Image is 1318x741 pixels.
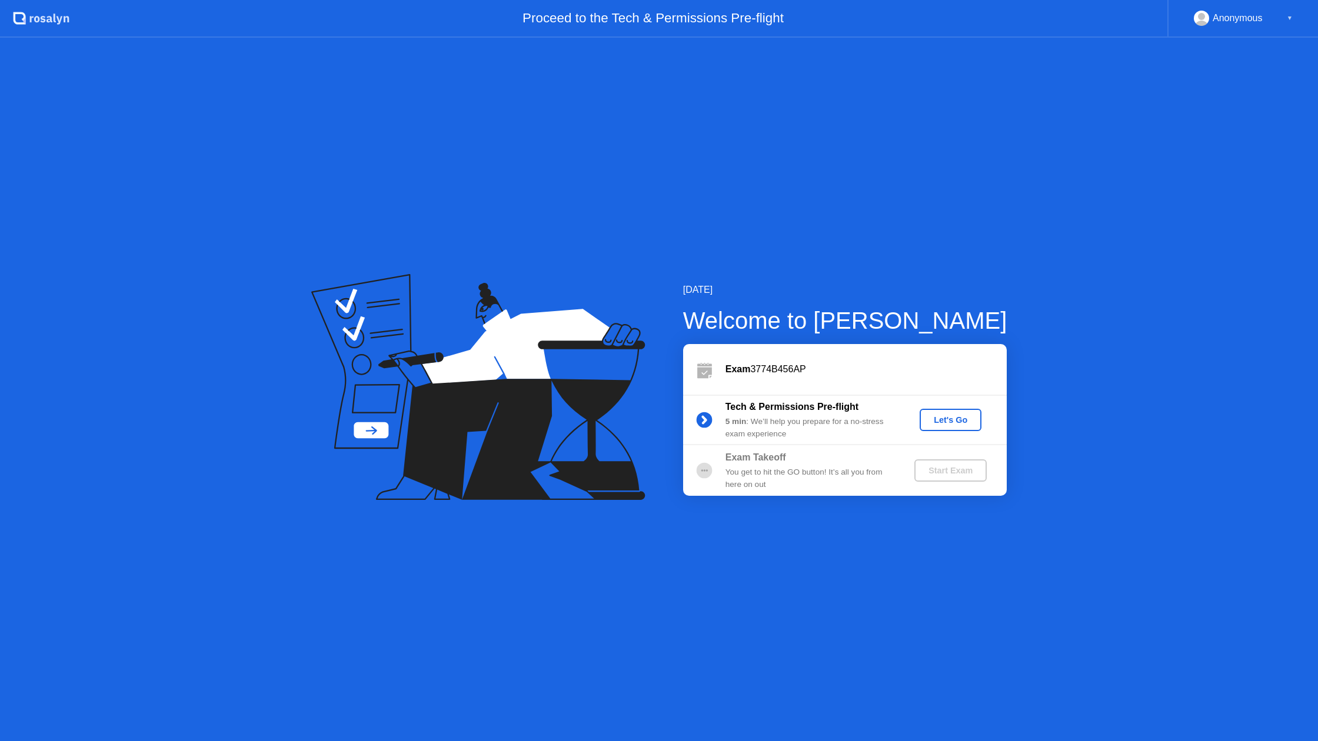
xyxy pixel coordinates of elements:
[725,452,786,462] b: Exam Takeoff
[683,303,1007,338] div: Welcome to [PERSON_NAME]
[725,416,895,440] div: : We’ll help you prepare for a no-stress exam experience
[1287,11,1293,26] div: ▼
[725,466,895,490] div: You get to hit the GO button! It’s all you from here on out
[725,362,1007,376] div: 3774B456AP
[725,364,751,374] b: Exam
[1213,11,1263,26] div: Anonymous
[920,409,981,431] button: Let's Go
[725,417,747,426] b: 5 min
[725,402,858,412] b: Tech & Permissions Pre-flight
[919,466,982,475] div: Start Exam
[683,283,1007,297] div: [DATE]
[924,415,977,425] div: Let's Go
[914,459,987,482] button: Start Exam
